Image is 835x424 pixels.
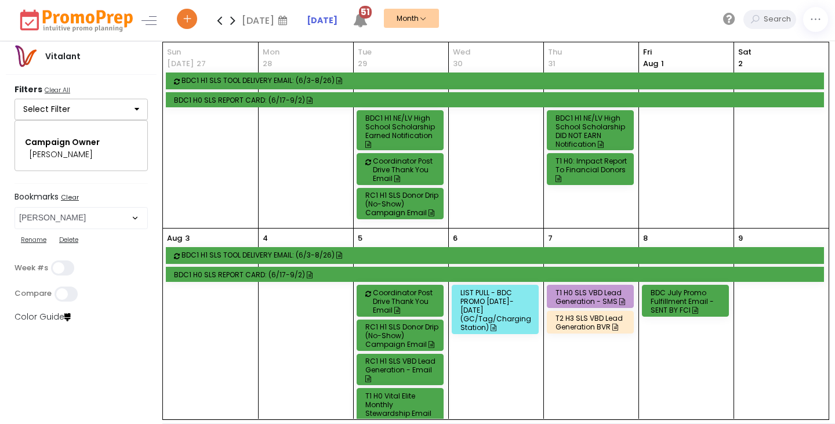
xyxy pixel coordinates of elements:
u: Clear All [45,85,70,95]
u: Clear [61,193,79,202]
p: 4 [263,233,268,244]
span: Sun [167,46,254,58]
p: 2 [738,58,743,70]
p: 5 [358,233,362,244]
u: Rename [21,235,46,244]
p: 29 [358,58,367,70]
label: Compare [14,289,52,298]
p: 3 [185,233,190,244]
label: Week #s [14,263,48,273]
label: Bookmarks [14,192,148,204]
iframe: gist-messenger-bubble-iframe [796,385,823,412]
span: Fri [643,46,729,58]
div: LIST PULL - BDC PROMO [DATE]-[DATE] (GC/Tag/Charging Station) [460,288,533,332]
img: vitalantlogo.png [14,45,37,68]
div: RC1 H1 SLS VBD Lead Generation - Email [365,357,438,383]
div: BDC1 H1 SLS TOOL DELIVERY EMAIL: (6/3-8/26) [181,251,827,259]
div: T1 H0: Impact Report to Financial Donors [556,157,629,183]
span: Aug [643,58,658,69]
div: Coordinator Post Drive Thank You Email [373,288,446,314]
p: 8 [643,233,648,244]
div: RC1 H1 SLS Donor Drip (No-Show) Campaign Email [365,322,438,349]
a: Color Guide [14,311,71,322]
input: Search [761,10,796,29]
strong: Filters [14,84,42,95]
span: 51 [359,6,372,19]
p: 6 [453,233,458,244]
div: Coordinator Post Drive Thank You Email [373,157,446,183]
span: Thu [548,46,634,58]
div: BDC July Promo Fulfillment Email - SENT BY FCI [651,288,724,314]
span: Mon [263,46,349,58]
div: BDC1 H1 NE/LV High School Scholarship Earned Notification [365,114,438,148]
div: BDC1 H1 SLS TOOL DELIVERY EMAIL: (6/3-8/26) [181,76,827,85]
div: BDC1 H0 SLS REPORT CARD: (6/17-9/2) [174,270,819,279]
div: RC1 H1 SLS Donor Drip (No-Show) Campaign Email [365,191,438,217]
div: T1 H0 SLS VBD Lead Generation - SMS [556,288,629,306]
span: Tue [358,46,444,58]
p: [DATE] [167,58,194,70]
a: [DATE] [307,15,337,27]
strong: [DATE] [307,15,337,26]
p: 7 [548,233,553,244]
p: Aug [167,233,182,244]
div: Vitalant [37,50,89,63]
u: Delete [59,235,78,244]
div: T2 H3 SLS VBD Lead Generation BVR [556,314,629,331]
div: BDC1 H1 NE/LV High School Scholarship DID NOT EARN Notification [556,114,629,148]
p: 31 [548,58,556,70]
span: Wed [453,46,539,58]
button: Select Filter [14,99,148,121]
p: 30 [453,58,463,70]
div: Campaign Owner [25,136,137,148]
p: 28 [263,58,272,70]
div: [PERSON_NAME] [29,148,133,161]
div: [DATE] [242,12,291,29]
p: 9 [738,233,743,244]
p: 1 [643,58,664,70]
button: Month [384,9,439,28]
span: Sat [738,46,825,58]
div: BDC1 H0 SLS REPORT CARD: (6/17-9/2) [174,96,819,104]
p: 27 [197,58,206,70]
